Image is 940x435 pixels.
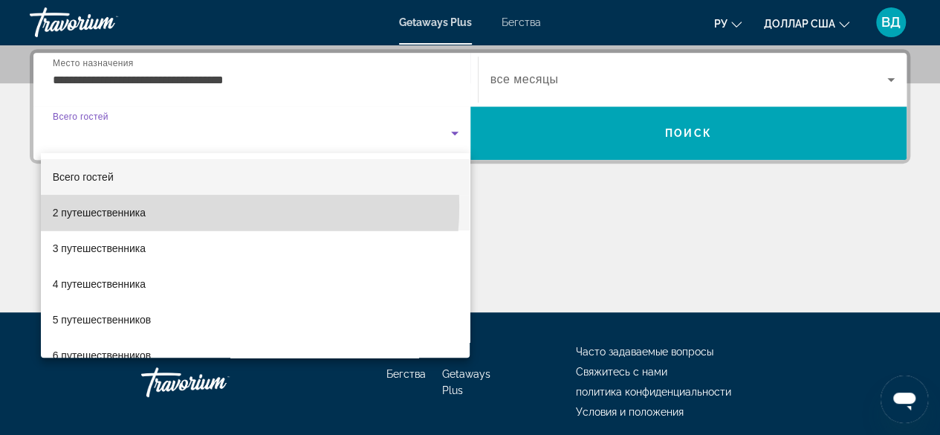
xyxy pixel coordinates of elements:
font: 5 путешественников [53,314,152,326]
font: 3 путешественника [53,242,146,254]
font: 4 путешественника [53,278,146,290]
font: 2 путешественника [53,207,146,219]
font: 6 путешественников [53,349,152,361]
font: Всего гостей [53,171,114,183]
iframe: Кнопка запуска окна обмена сообщениями [881,376,928,423]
